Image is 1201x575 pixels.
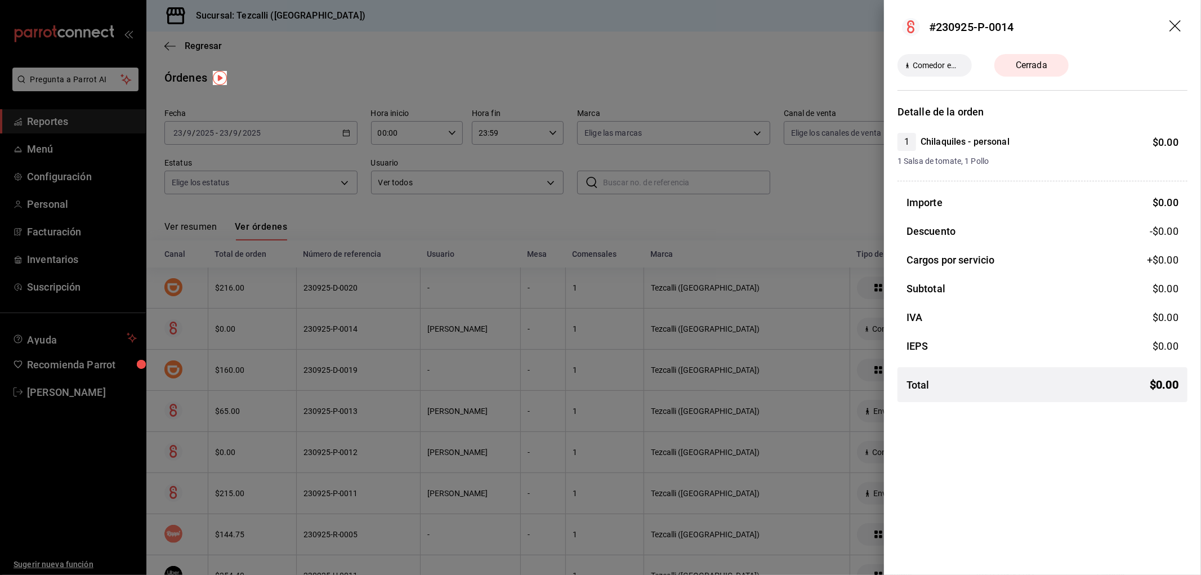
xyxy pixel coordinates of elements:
h3: Importe [907,195,943,210]
h3: Subtotal [907,281,945,296]
h3: IEPS [907,338,928,354]
span: $ 0.00 [1153,136,1178,148]
div: #230925-P-0014 [929,19,1014,35]
span: $ 0.00 [1153,197,1178,208]
img: Tooltip marker [213,71,227,85]
h3: Cargos por servicio [907,252,995,268]
span: $ 0.00 [1150,376,1178,393]
h3: Descuento [907,224,956,239]
span: 1 Salsa de tomate, 1 Pollo [898,155,1178,167]
h3: IVA [907,310,922,325]
span: 1 [898,135,916,149]
span: -$0.00 [1150,224,1178,239]
span: $ 0.00 [1153,311,1178,323]
h3: Detalle de la orden [898,104,1187,119]
h4: Chilaquiles - personal [921,135,1010,149]
span: Comedor empleados [908,60,967,72]
button: drag [1169,20,1183,34]
span: $ 0.00 [1153,340,1178,352]
span: Cerrada [1009,59,1054,72]
span: +$ 0.00 [1147,252,1178,268]
h3: Total [907,377,930,393]
span: $ 0.00 [1153,283,1178,295]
